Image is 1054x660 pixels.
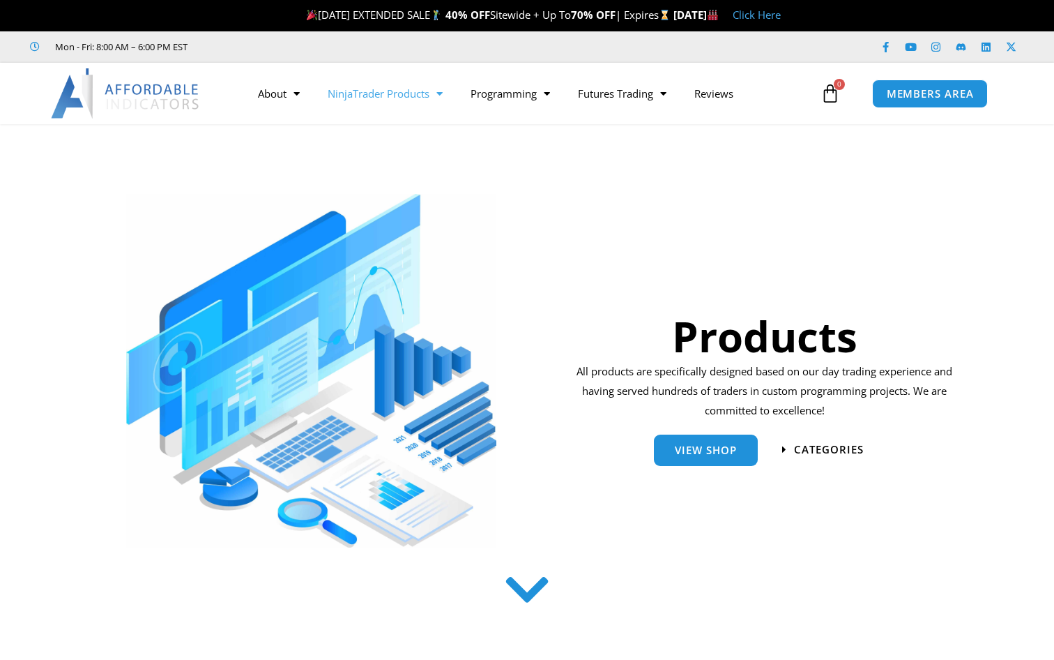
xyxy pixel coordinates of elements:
strong: [DATE] [673,8,719,22]
iframe: Customer reviews powered by Trustpilot [207,40,416,54]
h1: Products [572,307,957,366]
img: 🎉 [307,10,317,20]
span: [DATE] EXTENDED SALE Sitewide + Up To | Expires [303,8,673,22]
img: LogoAI | Affordable Indicators – NinjaTrader [51,68,201,119]
img: ProductsSection scaled | Affordable Indicators – NinjaTrader [126,194,496,548]
nav: Menu [244,77,817,110]
a: View Shop [654,435,758,466]
a: NinjaTrader Products [314,77,457,110]
p: All products are specifically designed based on our day trading experience and having served hund... [572,362,957,421]
img: ⌛ [659,10,670,20]
span: categories [794,444,864,455]
span: View Shop [675,445,737,456]
span: Mon - Fri: 8:00 AM – 6:00 PM EST [52,38,188,55]
strong: 40% OFF [445,8,490,22]
img: 🏭 [708,10,718,20]
a: Click Here [733,8,781,22]
span: MEMBERS AREA [887,89,974,99]
strong: 70% OFF [571,8,616,22]
a: Futures Trading [564,77,680,110]
a: MEMBERS AREA [872,80,988,108]
a: Reviews [680,77,747,110]
a: About [244,77,314,110]
a: categories [782,444,864,455]
a: Programming [457,77,564,110]
span: 0 [834,79,845,90]
img: 🏌️‍♂️ [431,10,441,20]
a: 0 [800,73,861,114]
